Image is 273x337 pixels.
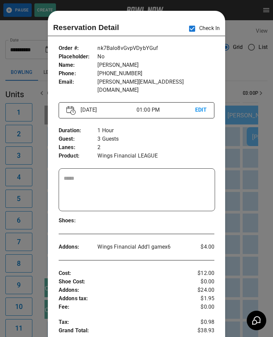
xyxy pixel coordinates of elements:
p: 3 Guests [97,135,214,143]
p: nk7Balo8vGvpVDybYGuf [97,44,214,53]
p: Wings Financial LEAGUE [97,152,214,160]
p: $0.00 [188,278,214,286]
p: 2 [97,143,214,152]
p: [PERSON_NAME] [97,61,214,69]
p: Addons tax : [59,294,188,303]
p: $12.00 [188,269,214,278]
p: $0.98 [188,318,214,327]
p: Guest : [59,135,98,143]
p: [PERSON_NAME][EMAIL_ADDRESS][DOMAIN_NAME] [97,78,214,94]
p: $0.00 [188,303,214,311]
p: Check In [185,22,220,36]
p: Product : [59,152,98,160]
p: Email : [59,78,98,86]
p: $38.93 [188,327,214,337]
p: Placeholder : [59,53,98,61]
p: Addons : [59,286,188,294]
img: Vector [66,106,76,115]
p: Addons : [59,243,98,251]
p: 01:00 PM [136,106,195,114]
p: Shoes : [59,217,98,225]
p: [PHONE_NUMBER] [97,69,214,78]
p: Phone : [59,69,98,78]
p: $1.95 [188,294,214,303]
p: [DATE] [78,106,136,114]
p: Fee : [59,303,188,311]
p: Name : [59,61,98,69]
p: Order # : [59,44,98,53]
p: $24.00 [188,286,214,294]
p: Duration : [59,127,98,135]
p: Wings Financial Add'l game x 6 [97,243,188,251]
p: Lanes : [59,143,98,152]
p: Grand Total : [59,327,188,337]
p: Shoe Cost : [59,278,188,286]
p: No [97,53,214,61]
p: 1 Hour [97,127,214,135]
p: Tax : [59,318,188,327]
p: Reservation Detail [53,22,119,33]
p: EDIT [195,106,207,114]
p: Cost : [59,269,188,278]
p: $4.00 [188,243,214,251]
